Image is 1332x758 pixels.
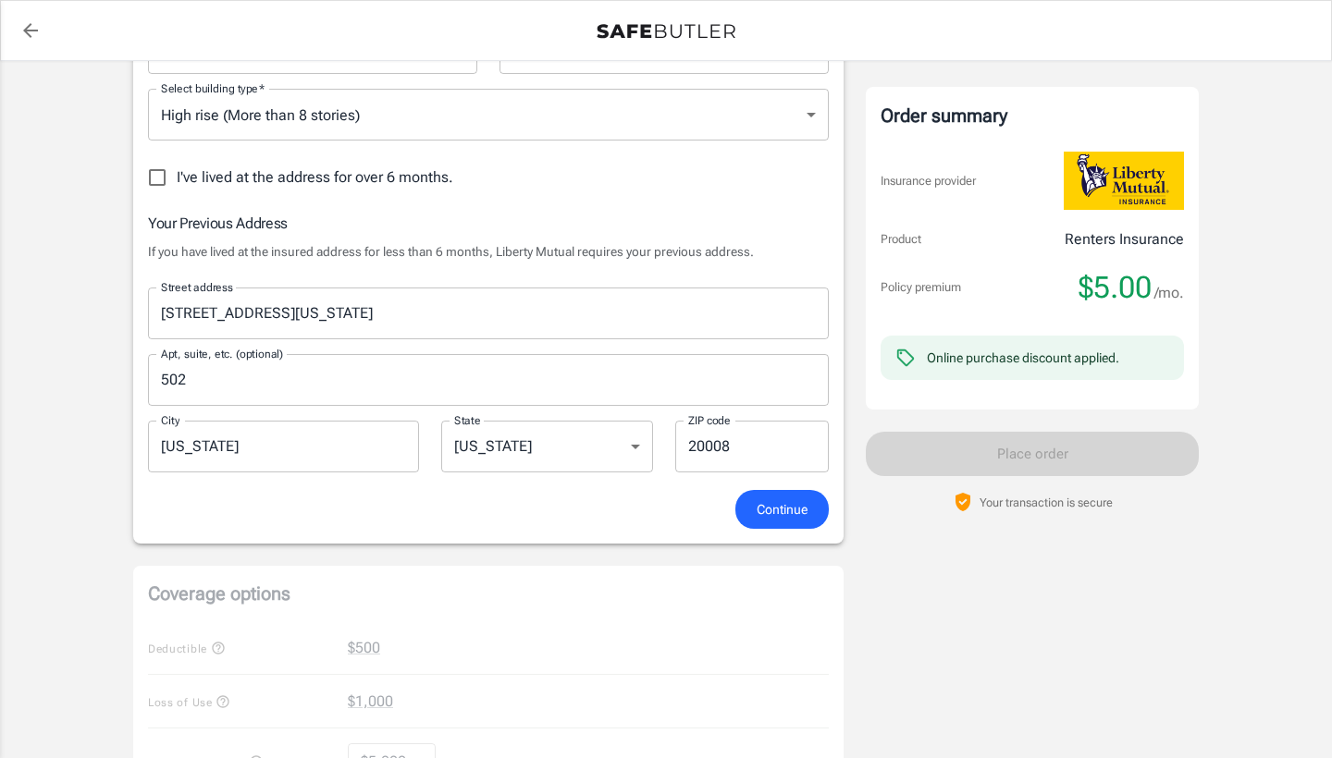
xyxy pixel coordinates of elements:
span: /mo. [1154,280,1184,306]
button: Continue [735,490,829,530]
img: Liberty Mutual [1064,152,1184,210]
p: If you have lived at the insured address for less than 6 months, Liberty Mutual requires your pre... [148,242,829,261]
img: Back to quotes [597,24,735,39]
label: City [161,412,179,428]
p: Policy premium [881,278,961,297]
label: Select building type [161,80,265,96]
div: Order summary [881,102,1184,129]
p: Your transaction is secure [980,494,1113,511]
h6: Your Previous Address [148,212,829,235]
label: State [454,412,481,428]
label: ZIP code [688,412,731,428]
label: Apt, suite, etc. (optional) [161,346,283,361]
p: Insurance provider [881,172,976,190]
p: Product [881,230,921,249]
span: $5.00 [1079,269,1152,306]
span: I've lived at the address for over 6 months. [177,166,453,189]
label: Street address [161,279,233,295]
a: back to quotes [12,12,49,49]
div: High rise (More than 8 stories) [148,89,829,141]
p: Renters Insurance [1065,228,1184,251]
span: Continue [757,498,808,521]
div: Online purchase discount applied. [927,348,1119,367]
